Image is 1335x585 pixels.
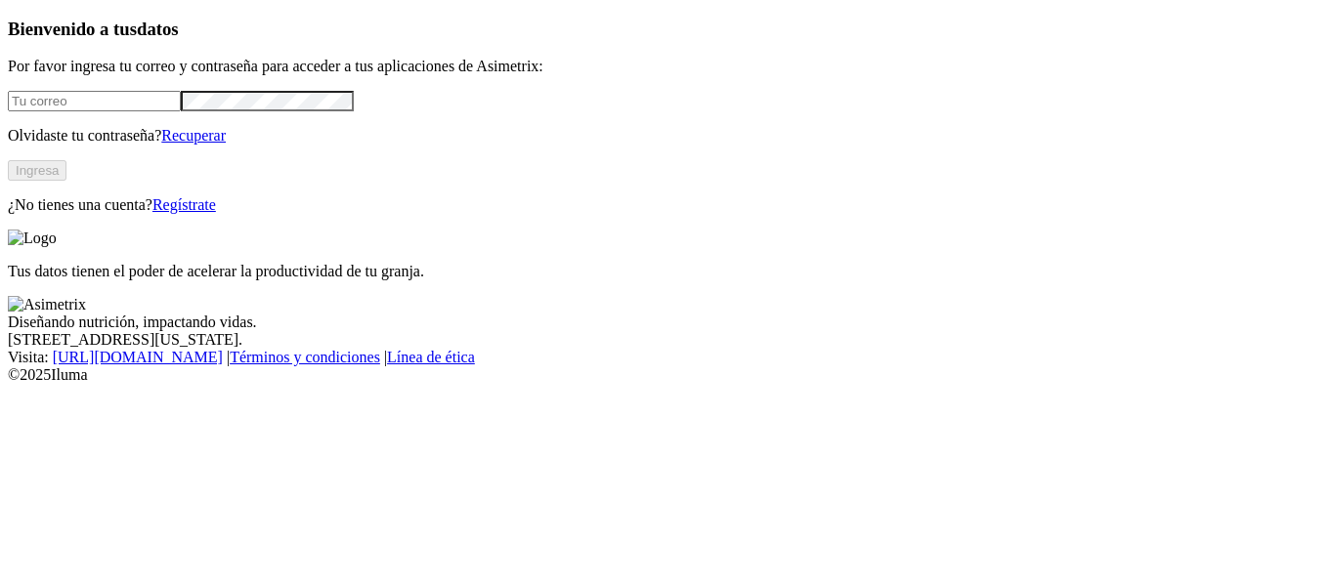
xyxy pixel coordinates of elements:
[8,127,1327,145] p: Olvidaste tu contraseña?
[8,313,1327,331] div: Diseñando nutrición, impactando vidas.
[8,19,1327,40] h3: Bienvenido a tus
[53,349,223,365] a: [URL][DOMAIN_NAME]
[8,331,1327,349] div: [STREET_ADDRESS][US_STATE].
[8,160,66,181] button: Ingresa
[137,19,179,39] span: datos
[387,349,475,365] a: Línea de ética
[8,230,57,247] img: Logo
[8,349,1327,366] div: Visita : | |
[8,196,1327,214] p: ¿No tienes una cuenta?
[8,91,181,111] input: Tu correo
[8,263,1327,280] p: Tus datos tienen el poder de acelerar la productividad de tu granja.
[8,58,1327,75] p: Por favor ingresa tu correo y contraseña para acceder a tus aplicaciones de Asimetrix:
[152,196,216,213] a: Regístrate
[161,127,226,144] a: Recuperar
[8,366,1327,384] div: © 2025 Iluma
[230,349,380,365] a: Términos y condiciones
[8,296,86,313] img: Asimetrix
